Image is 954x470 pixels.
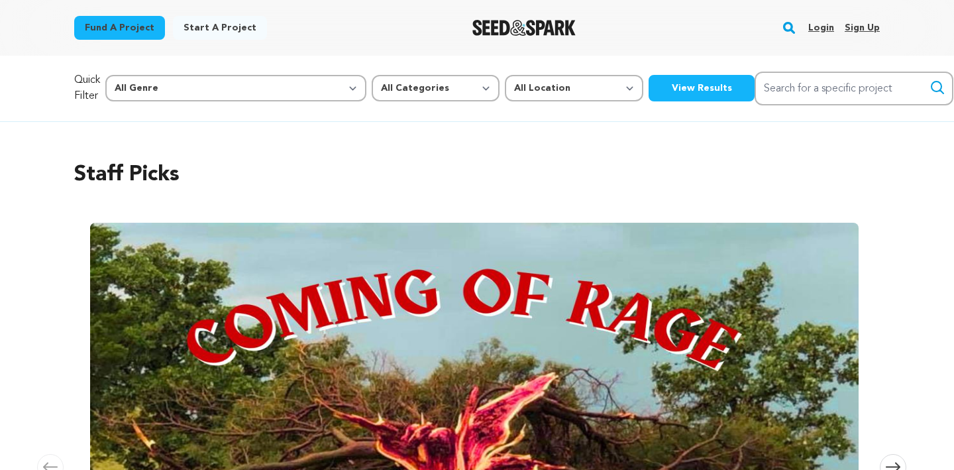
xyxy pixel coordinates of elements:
[472,20,576,36] a: Seed&Spark Homepage
[649,75,755,101] button: View Results
[472,20,576,36] img: Seed&Spark Logo Dark Mode
[808,17,834,38] a: Login
[74,72,100,104] p: Quick Filter
[173,16,267,40] a: Start a project
[755,72,953,105] input: Search for a specific project
[845,17,880,38] a: Sign up
[74,16,165,40] a: Fund a project
[74,159,880,191] h2: Staff Picks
